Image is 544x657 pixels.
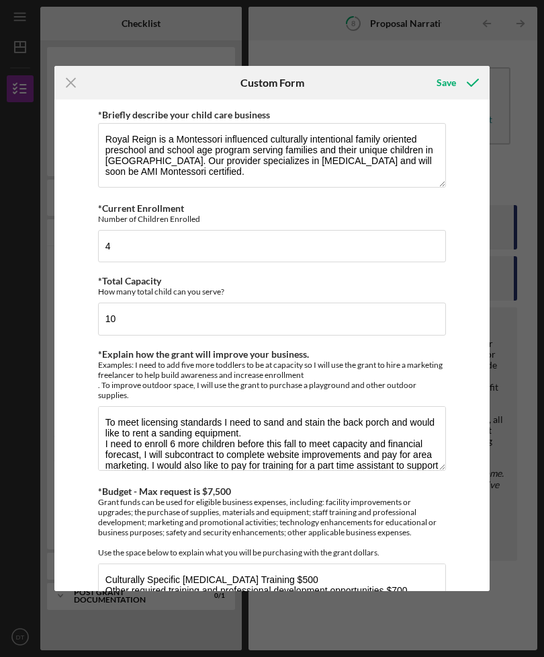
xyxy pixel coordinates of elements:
textarea: Royal Reign is a Montessori influenced culturally intentional family oriented preschool and schoo... [98,123,446,188]
button: Save [423,69,490,96]
h6: Custom Form [240,77,304,89]
textarea: To meet licensing standards I need to sand and stain the back porch and would like to rent a sand... [98,406,446,471]
label: *Current Enrollment [98,202,184,214]
div: How many total child can you serve? [98,286,446,297]
div: Number of Children Enrolled [98,214,446,224]
div: Examples: I need to add five more toddlers to be at capacity so I will use the grant to hire a ma... [98,360,446,400]
label: *Briefly describe your child care business [98,109,270,120]
label: *Budget - Max request is $7,500 [98,486,231,497]
label: *Explain how the grant will improve your business. [98,348,309,360]
textarea: Culturally Specific [MEDICAL_DATA] Training $500 Other required training and professional develop... [98,564,446,628]
div: Grant funds can be used for eligible business expenses, including: facility improvements or upgra... [98,497,446,557]
div: Save [437,69,456,96]
label: *Total Capacity [98,275,161,286]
